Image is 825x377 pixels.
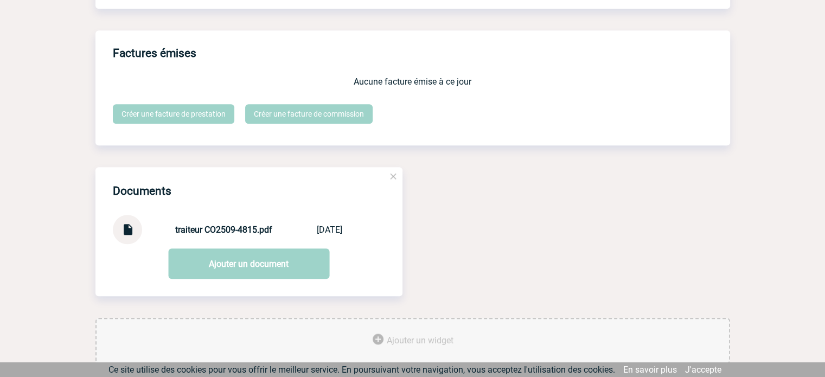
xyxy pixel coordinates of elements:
[317,225,342,235] div: [DATE]
[108,365,615,375] span: Ce site utilise des cookies pour vous offrir le meilleur service. En poursuivant votre navigation...
[113,39,730,68] h3: Factures émises
[245,104,373,124] a: Créer une facture de commission
[387,335,453,346] span: Ajouter un widget
[168,248,329,279] a: Ajouter un document
[685,365,721,375] a: J'accepte
[623,365,677,375] a: En savoir plus
[388,171,398,181] img: close.png
[113,104,234,124] a: Créer une facture de prestation
[175,225,272,235] strong: traiteur CO2509-4815.pdf
[113,184,171,197] h4: Documents
[113,76,713,87] p: Aucune facture émise à ce jour
[95,318,730,363] div: Ajouter des outils d'aide à la gestion de votre événement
